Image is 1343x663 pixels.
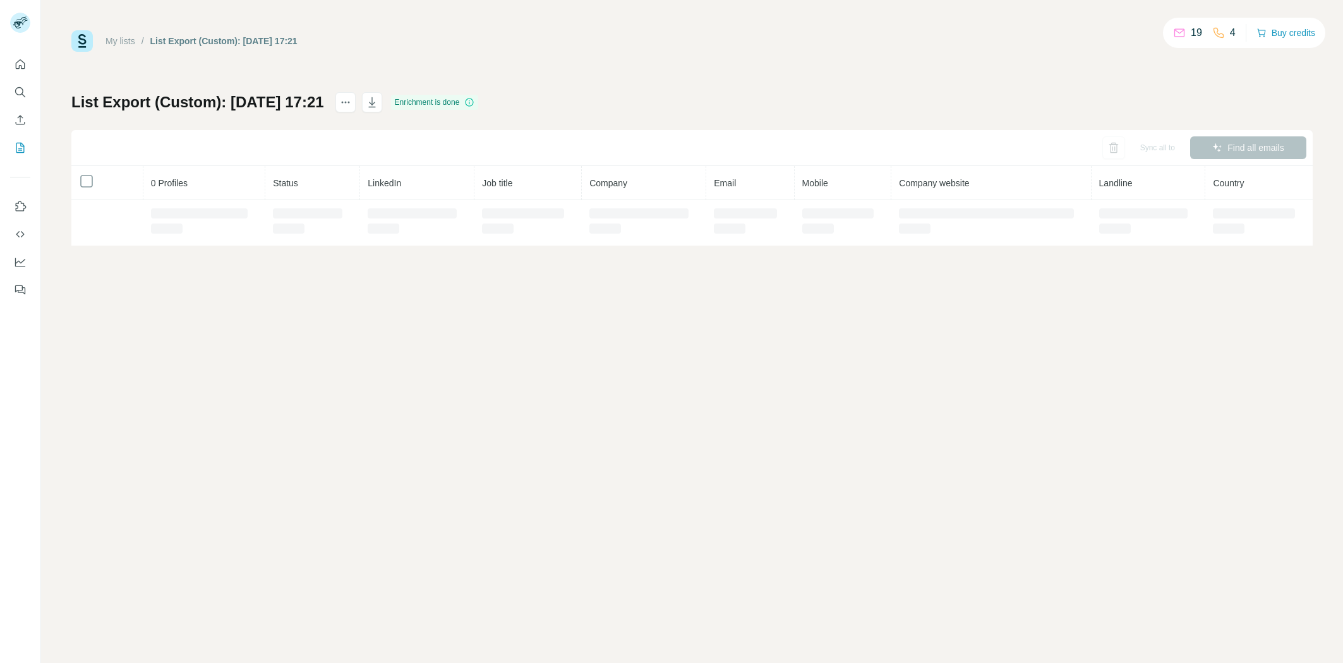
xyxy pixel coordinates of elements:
[802,178,828,188] span: Mobile
[10,53,30,76] button: Quick start
[10,251,30,273] button: Dashboard
[899,178,969,188] span: Company website
[151,178,188,188] span: 0 Profiles
[10,278,30,301] button: Feedback
[1191,25,1202,40] p: 19
[391,95,479,110] div: Enrichment is done
[142,35,144,47] li: /
[1256,24,1315,42] button: Buy credits
[150,35,298,47] div: List Export (Custom): [DATE] 17:21
[482,178,512,188] span: Job title
[10,195,30,218] button: Use Surfe on LinkedIn
[10,223,30,246] button: Use Surfe API
[714,178,736,188] span: Email
[71,92,324,112] h1: List Export (Custom): [DATE] 17:21
[1213,178,1244,188] span: Country
[71,30,93,52] img: Surfe Logo
[335,92,356,112] button: actions
[10,81,30,104] button: Search
[10,136,30,159] button: My lists
[1230,25,1236,40] p: 4
[1099,178,1133,188] span: Landline
[589,178,627,188] span: Company
[10,109,30,131] button: Enrich CSV
[105,36,135,46] a: My lists
[368,178,401,188] span: LinkedIn
[273,178,298,188] span: Status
